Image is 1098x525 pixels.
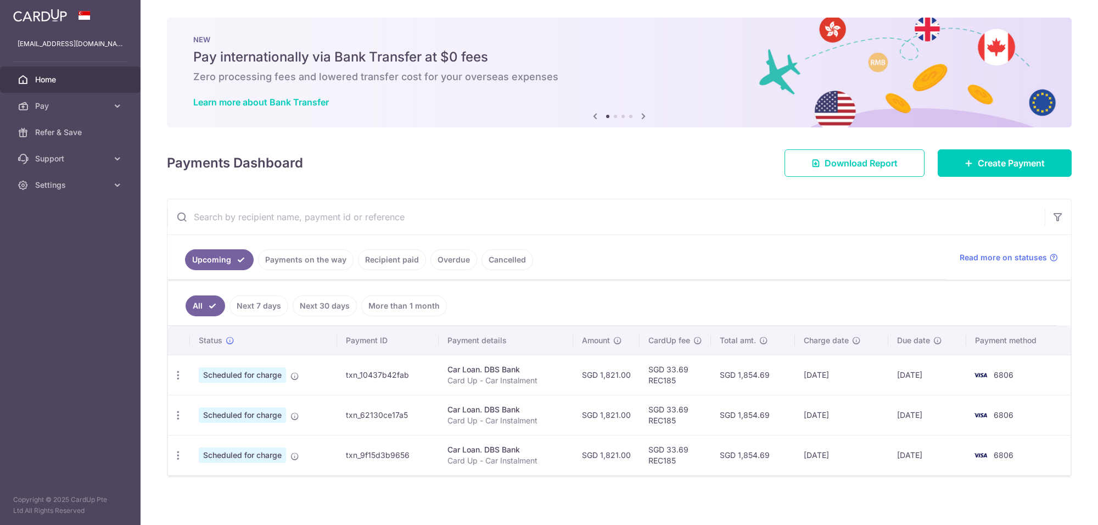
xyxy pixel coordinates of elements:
[447,375,564,386] p: Card Up - Car Instalment
[795,435,888,475] td: [DATE]
[970,368,991,382] img: Bank Card
[430,249,477,270] a: Overdue
[994,410,1013,420] span: 6806
[573,395,640,435] td: SGD 1,821.00
[199,407,286,423] span: Scheduled for charge
[186,295,225,316] a: All
[888,355,966,395] td: [DATE]
[960,252,1047,263] span: Read more on statuses
[447,455,564,466] p: Card Up - Car Instalment
[640,355,711,395] td: SGD 33.69 REC185
[481,249,533,270] a: Cancelled
[167,18,1072,127] img: Bank transfer banner
[648,335,690,346] span: CardUp fee
[199,448,286,463] span: Scheduled for charge
[193,48,1045,66] h5: Pay internationally via Bank Transfer at $0 fees
[795,395,888,435] td: [DATE]
[193,70,1045,83] h6: Zero processing fees and lowered transfer cost for your overseas expenses
[785,149,925,177] a: Download Report
[711,395,796,435] td: SGD 1,854.69
[258,249,354,270] a: Payments on the way
[167,153,303,173] h4: Payments Dashboard
[582,335,610,346] span: Amount
[35,74,108,85] span: Home
[938,149,1072,177] a: Create Payment
[337,355,439,395] td: txn_10437b42fab
[720,335,756,346] span: Total amt.
[18,38,123,49] p: [EMAIL_ADDRESS][DOMAIN_NAME]
[199,367,286,383] span: Scheduled for charge
[640,395,711,435] td: SGD 33.69 REC185
[897,335,930,346] span: Due date
[35,100,108,111] span: Pay
[573,435,640,475] td: SGD 1,821.00
[573,355,640,395] td: SGD 1,821.00
[825,157,898,170] span: Download Report
[337,435,439,475] td: txn_9f15d3b9656
[361,295,447,316] a: More than 1 month
[978,157,1045,170] span: Create Payment
[970,449,991,462] img: Bank Card
[795,355,888,395] td: [DATE]
[970,409,991,422] img: Bank Card
[994,370,1013,379] span: 6806
[711,355,796,395] td: SGD 1,854.69
[888,395,966,435] td: [DATE]
[293,295,357,316] a: Next 30 days
[711,435,796,475] td: SGD 1,854.69
[199,335,222,346] span: Status
[229,295,288,316] a: Next 7 days
[35,127,108,138] span: Refer & Save
[447,444,564,455] div: Car Loan. DBS Bank
[193,97,329,108] a: Learn more about Bank Transfer
[439,326,573,355] th: Payment details
[960,252,1058,263] a: Read more on statuses
[167,199,1045,234] input: Search by recipient name, payment id or reference
[35,180,108,191] span: Settings
[35,153,108,164] span: Support
[640,435,711,475] td: SGD 33.69 REC185
[358,249,426,270] a: Recipient paid
[193,35,1045,44] p: NEW
[447,364,564,375] div: Car Loan. DBS Bank
[966,326,1071,355] th: Payment method
[447,404,564,415] div: Car Loan. DBS Bank
[185,249,254,270] a: Upcoming
[337,395,439,435] td: txn_62130ce17a5
[994,450,1013,460] span: 6806
[447,415,564,426] p: Card Up - Car Instalment
[13,9,67,22] img: CardUp
[337,326,439,355] th: Payment ID
[888,435,966,475] td: [DATE]
[804,335,849,346] span: Charge date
